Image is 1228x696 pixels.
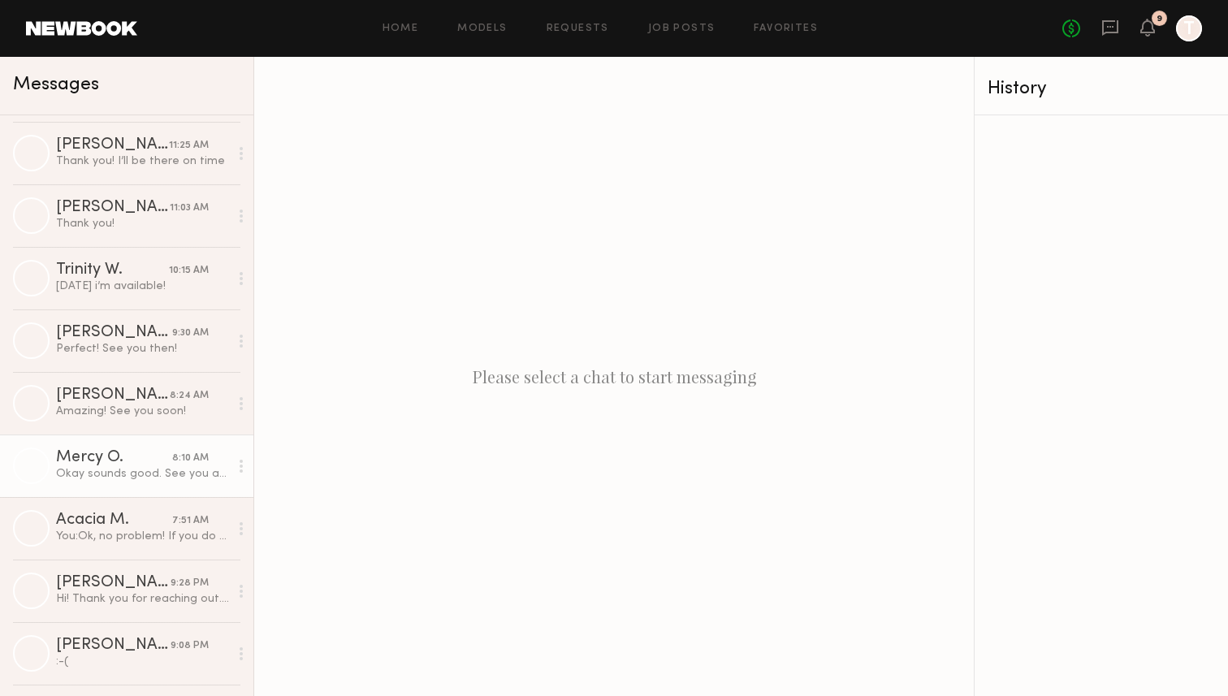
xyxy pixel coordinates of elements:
a: Job Posts [648,24,716,34]
div: [PERSON_NAME] [56,575,171,591]
div: Hi! Thank you for reaching out. Is this a paid gig? If so, could you please share your rate? [56,591,229,607]
div: 9 [1157,15,1162,24]
div: Okay sounds good. See you at 3.30 [56,466,229,482]
a: Favorites [754,24,818,34]
a: Home [383,24,419,34]
div: [PERSON_NAME] [56,200,170,216]
div: [PERSON_NAME] [56,137,169,153]
div: Perfect! See you then! [56,341,229,357]
div: 8:10 AM [172,451,209,466]
div: 10:15 AM [169,263,209,279]
div: 11:25 AM [169,138,209,153]
a: Models [457,24,507,34]
div: 9:30 AM [172,326,209,341]
div: [PERSON_NAME] [56,638,171,654]
div: Amazing! See you soon! [56,404,229,419]
a: Requests [547,24,609,34]
div: [DATE] i’m available! [56,279,229,294]
div: Please select a chat to start messaging [254,57,974,696]
div: :-( [56,654,229,669]
div: History [988,80,1215,98]
div: [PERSON_NAME] [56,325,172,341]
div: Mercy O. [56,450,172,466]
div: 8:24 AM [170,388,209,404]
div: Thank you! I’ll be there on time [56,153,229,169]
div: 9:28 PM [171,576,209,591]
div: You: Ok, no problem! If you do 2:30, we could do that also. Or I can let you know about the next ... [56,529,229,544]
span: Messages [13,76,99,94]
div: Trinity W. [56,262,169,279]
div: 7:51 AM [172,513,209,529]
div: Thank you! [56,216,229,231]
div: Acacia M. [56,512,172,529]
div: 11:03 AM [170,201,209,216]
a: T [1176,15,1202,41]
div: [PERSON_NAME] [56,387,170,404]
div: 9:08 PM [171,638,209,654]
